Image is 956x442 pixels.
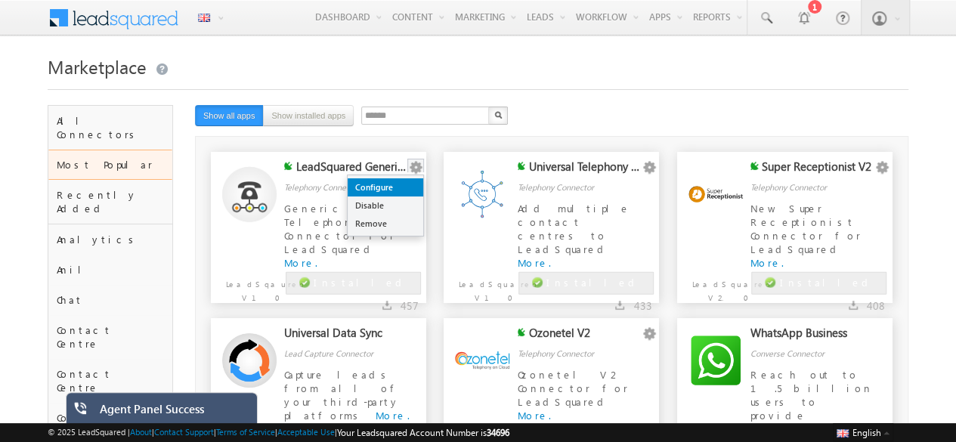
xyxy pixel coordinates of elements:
[849,301,858,310] img: downloads
[376,409,409,422] a: More.
[154,427,214,437] a: Contact Support
[216,427,275,437] a: Terms of Service
[222,166,277,221] img: Alternate Logo
[48,315,172,359] div: Contact Centre
[277,427,335,437] a: Acceptable Use
[100,402,246,423] div: Agent Panel Success
[211,270,298,304] p: LeadSqaured V1.0
[750,326,862,347] div: WhatsApp Business
[348,178,423,196] a: Configure
[688,333,743,388] img: Alternate Logo
[546,276,640,289] span: Installed
[284,162,292,170] img: checking status
[444,270,531,304] p: LeadSquared V1.0
[518,202,630,255] span: Add multiple contact centres to LeadSquared
[48,106,172,150] div: All Connectors
[48,403,172,433] div: Converse
[48,255,172,285] div: Anil
[677,270,764,304] p: LeadSquared V2.0
[195,105,264,126] button: Show all apps
[401,298,419,313] span: 457
[867,298,885,313] span: 408
[348,196,423,215] a: Disable
[382,301,391,310] img: downloads
[518,409,551,422] a: More.
[750,162,759,170] img: checking status
[284,368,402,422] span: Capture leads from all of your third-party platforms
[130,427,152,437] a: About
[529,159,640,181] div: Universal Telephony Connector
[337,427,509,438] span: Your Leadsquared Account Number is
[296,159,407,181] div: LeadSquared Generic Telephony Connector
[455,167,509,221] img: Alternate Logo
[284,256,317,269] a: More.
[284,326,395,347] div: Universal Data Sync
[455,351,509,369] img: Alternate Logo
[852,427,881,438] span: English
[779,276,873,289] span: Installed
[48,425,509,440] span: © 2025 LeadSquared | | | | |
[284,202,394,255] span: Generic Telephony Connector for LeadSquared
[314,276,407,289] span: Installed
[48,359,172,403] div: Contact Centre
[518,162,526,170] img: checking status
[518,368,628,408] span: Ozonetel V2 Connector for LeadSquared
[494,111,502,119] img: Search
[48,224,172,255] div: Analytics
[48,54,147,79] span: Marketplace
[263,105,354,126] button: Show installed apps
[348,215,423,233] a: Remove
[750,256,784,269] a: More.
[750,202,861,255] span: New Super Receptionist Connector for LeadSquared
[615,301,624,310] img: downloads
[487,427,509,438] span: 34696
[762,159,873,181] div: Super Receptionist V2
[48,150,172,180] div: Most Popular
[518,256,551,269] a: More.
[48,285,172,315] div: Chat
[222,333,277,388] img: Alternate Logo
[688,186,743,202] img: Alternate Logo
[633,298,651,313] span: 433
[48,180,172,224] div: Recently Added
[833,423,893,441] button: English
[529,326,640,347] div: Ozonetel V2
[518,328,526,336] img: checking status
